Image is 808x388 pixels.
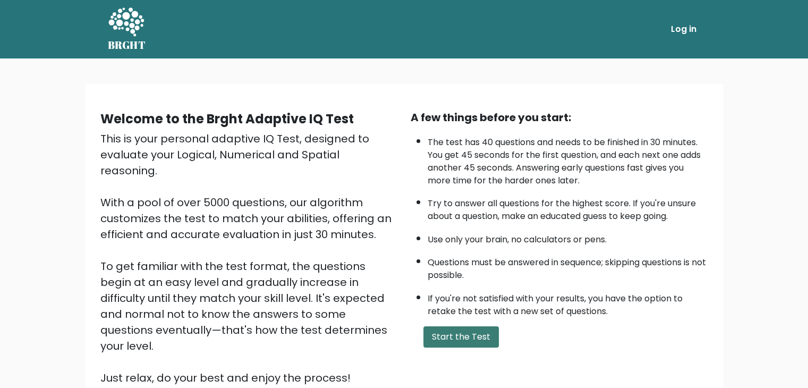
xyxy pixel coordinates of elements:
[428,251,708,282] li: Questions must be answered in sequence; skipping questions is not possible.
[428,228,708,246] li: Use only your brain, no calculators or pens.
[108,4,146,54] a: BRGHT
[667,19,701,40] a: Log in
[423,326,499,348] button: Start the Test
[100,131,398,386] div: This is your personal adaptive IQ Test, designed to evaluate your Logical, Numerical and Spatial ...
[428,192,708,223] li: Try to answer all questions for the highest score. If you're unsure about a question, make an edu...
[108,39,146,52] h5: BRGHT
[428,131,708,187] li: The test has 40 questions and needs to be finished in 30 minutes. You get 45 seconds for the firs...
[411,109,708,125] div: A few things before you start:
[100,110,354,128] b: Welcome to the Brght Adaptive IQ Test
[428,287,708,318] li: If you're not satisfied with your results, you have the option to retake the test with a new set ...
